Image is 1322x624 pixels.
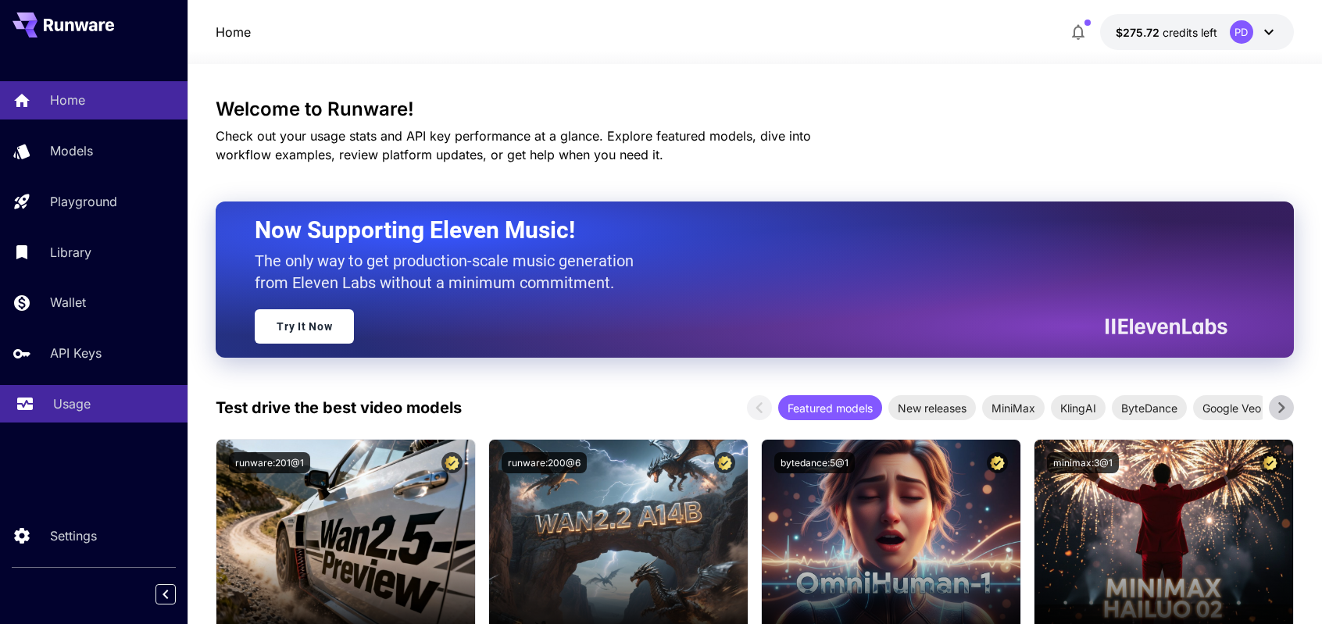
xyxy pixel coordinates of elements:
[50,91,85,109] p: Home
[987,452,1008,473] button: Certified Model – Vetted for best performance and includes a commercial license.
[1051,395,1106,420] div: KlingAI
[53,394,91,413] p: Usage
[216,396,462,419] p: Test drive the best video models
[1051,400,1106,416] span: KlingAI
[982,400,1045,416] span: MiniMax
[255,309,354,344] a: Try It Now
[1116,26,1163,39] span: $275.72
[50,344,102,362] p: API Keys
[888,395,976,420] div: New releases
[1230,20,1253,44] div: PD
[216,98,1293,120] h3: Welcome to Runware!
[1163,26,1217,39] span: credits left
[1112,395,1187,420] div: ByteDance
[714,452,735,473] button: Certified Model – Vetted for best performance and includes a commercial license.
[216,23,251,41] nav: breadcrumb
[1259,452,1281,473] button: Certified Model – Vetted for best performance and includes a commercial license.
[155,584,176,604] button: Collapse sidebar
[1100,14,1294,50] button: $275.71695PD
[255,216,1215,245] h2: Now Supporting Eleven Music!
[774,452,855,473] button: bytedance:5@1
[1193,395,1270,420] div: Google Veo
[441,452,463,473] button: Certified Model – Vetted for best performance and includes a commercial license.
[229,452,310,473] button: runware:201@1
[1116,24,1217,41] div: $275.71695
[502,452,587,473] button: runware:200@6
[1193,400,1270,416] span: Google Veo
[50,293,86,312] p: Wallet
[50,526,97,545] p: Settings
[778,395,882,420] div: Featured models
[50,141,93,160] p: Models
[982,395,1045,420] div: MiniMax
[888,400,976,416] span: New releases
[167,580,188,608] div: Collapse sidebar
[216,128,811,162] span: Check out your usage stats and API key performance at a glance. Explore featured models, dive int...
[255,250,645,294] p: The only way to get production-scale music generation from Eleven Labs without a minimum commitment.
[216,23,251,41] a: Home
[50,192,117,211] p: Playground
[1047,452,1119,473] button: minimax:3@1
[778,400,882,416] span: Featured models
[50,243,91,262] p: Library
[1112,400,1187,416] span: ByteDance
